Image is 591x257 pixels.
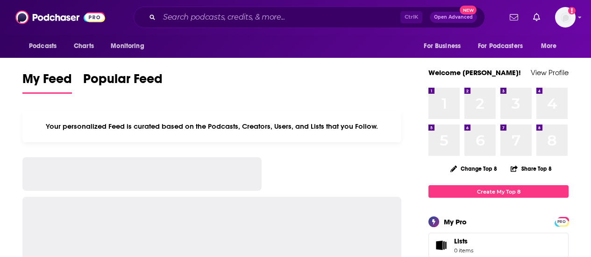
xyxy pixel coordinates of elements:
[555,7,576,28] img: User Profile
[22,111,401,142] div: Your personalized Feed is curated based on the Podcasts, Creators, Users, and Lists that you Follow.
[534,37,569,55] button: open menu
[555,7,576,28] span: Logged in as shannnon_white
[424,40,461,53] span: For Business
[134,7,485,28] div: Search podcasts, credits, & more...
[472,37,536,55] button: open menu
[428,185,569,198] a: Create My Top 8
[22,71,72,94] a: My Feed
[104,37,156,55] button: open menu
[506,9,522,25] a: Show notifications dropdown
[445,163,503,174] button: Change Top 8
[541,40,557,53] span: More
[444,217,467,226] div: My Pro
[454,237,468,245] span: Lists
[74,40,94,53] span: Charts
[68,37,100,55] a: Charts
[434,15,473,20] span: Open Advanced
[430,12,477,23] button: Open AdvancedNew
[432,239,450,252] span: Lists
[22,71,72,92] span: My Feed
[529,9,544,25] a: Show notifications dropdown
[460,6,477,14] span: New
[400,11,422,23] span: Ctrl K
[29,40,57,53] span: Podcasts
[454,237,473,245] span: Lists
[555,7,576,28] button: Show profile menu
[22,37,69,55] button: open menu
[568,7,576,14] svg: Add a profile image
[83,71,163,92] span: Popular Feed
[428,68,521,77] a: Welcome [PERSON_NAME]!
[556,218,567,225] span: PRO
[159,10,400,25] input: Search podcasts, credits, & more...
[83,71,163,94] a: Popular Feed
[510,160,552,178] button: Share Top 8
[478,40,523,53] span: For Podcasters
[556,218,567,225] a: PRO
[15,8,105,26] img: Podchaser - Follow, Share and Rate Podcasts
[454,247,473,254] span: 0 items
[531,68,569,77] a: View Profile
[111,40,144,53] span: Monitoring
[417,37,472,55] button: open menu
